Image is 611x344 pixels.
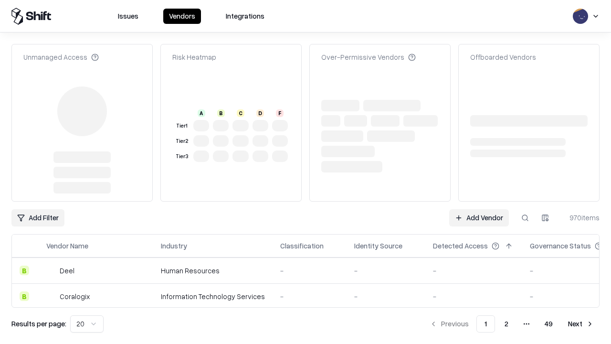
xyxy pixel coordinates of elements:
div: Detected Access [433,241,488,251]
div: C [237,109,244,117]
div: Information Technology Services [161,291,265,301]
div: Risk Heatmap [172,52,216,62]
div: Vendor Name [46,241,88,251]
img: Deel [46,266,56,275]
button: Add Filter [11,209,64,226]
button: 1 [476,315,495,333]
a: Add Vendor [449,209,509,226]
div: Industry [161,241,187,251]
div: Offboarded Vendors [470,52,536,62]
div: Unmanaged Access [23,52,99,62]
div: B [217,109,225,117]
div: - [354,266,418,276]
div: A [198,109,205,117]
button: Vendors [163,9,201,24]
div: - [280,266,339,276]
button: 2 [497,315,516,333]
div: Deel [60,266,74,276]
div: Tier 1 [174,122,190,130]
div: Identity Source [354,241,402,251]
div: D [256,109,264,117]
div: Tier 2 [174,137,190,145]
div: 970 items [561,213,600,223]
div: F [276,109,284,117]
div: B [20,266,29,275]
div: Governance Status [530,241,591,251]
div: - [280,291,339,301]
div: Coralogix [60,291,90,301]
div: - [433,266,515,276]
nav: pagination [424,315,600,333]
p: Results per page: [11,319,66,329]
div: Tier 3 [174,152,190,161]
div: Over-Permissive Vendors [321,52,416,62]
button: Issues [112,9,144,24]
div: - [433,291,515,301]
div: - [354,291,418,301]
button: Next [562,315,600,333]
div: B [20,291,29,301]
img: Coralogix [46,291,56,301]
button: 49 [537,315,560,333]
button: Integrations [220,9,270,24]
div: Classification [280,241,324,251]
div: Human Resources [161,266,265,276]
